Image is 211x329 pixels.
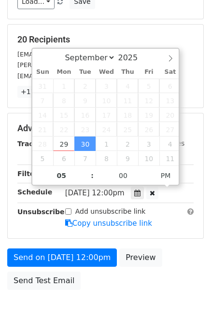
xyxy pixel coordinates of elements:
h5: 20 Recipients [17,34,194,45]
strong: Tracking [17,140,50,148]
span: September 29, 2025 [53,137,74,151]
span: October 8, 2025 [96,151,117,165]
span: September 28, 2025 [32,137,54,151]
iframe: Chat Widget [163,283,211,329]
strong: Schedule [17,188,52,196]
span: Thu [117,69,138,75]
input: Year [115,53,150,62]
span: September 12, 2025 [138,93,159,108]
span: September 24, 2025 [96,122,117,137]
span: October 1, 2025 [96,137,117,151]
span: Sat [159,69,181,75]
span: September 5, 2025 [138,79,159,93]
span: [DATE] 12:00pm [65,189,125,197]
span: : [91,166,94,185]
span: September 19, 2025 [138,108,159,122]
span: September 15, 2025 [53,108,74,122]
a: Send Test Email [7,272,81,290]
small: [PERSON_NAME][EMAIL_ADDRESS][DOMAIN_NAME] [17,61,176,69]
span: Tue [74,69,96,75]
span: September 25, 2025 [117,122,138,137]
span: September 10, 2025 [96,93,117,108]
span: Sun [32,69,54,75]
span: September 4, 2025 [117,79,138,93]
span: October 5, 2025 [32,151,54,165]
span: September 11, 2025 [117,93,138,108]
small: [EMAIL_ADDRESS][DOMAIN_NAME] [17,72,125,80]
span: September 17, 2025 [96,108,117,122]
span: October 3, 2025 [138,137,159,151]
a: +17 more [17,86,58,98]
span: October 2, 2025 [117,137,138,151]
h5: Advanced [17,123,194,134]
span: September 13, 2025 [159,93,181,108]
input: Minute [94,166,153,185]
span: Click to toggle [153,166,179,185]
a: Preview [119,248,162,267]
span: September 1, 2025 [53,79,74,93]
a: Send on [DATE] 12:00pm [7,248,117,267]
span: Mon [53,69,74,75]
span: September 6, 2025 [159,79,181,93]
span: September 27, 2025 [159,122,181,137]
span: September 8, 2025 [53,93,74,108]
span: September 18, 2025 [117,108,138,122]
strong: Filters [17,170,42,178]
span: September 26, 2025 [138,122,159,137]
span: October 7, 2025 [74,151,96,165]
span: Fri [138,69,159,75]
a: Copy unsubscribe link [65,219,152,228]
span: September 3, 2025 [96,79,117,93]
span: Wed [96,69,117,75]
span: October 9, 2025 [117,151,138,165]
span: September 14, 2025 [32,108,54,122]
span: September 21, 2025 [32,122,54,137]
span: September 30, 2025 [74,137,96,151]
span: September 7, 2025 [32,93,54,108]
span: September 22, 2025 [53,122,74,137]
span: October 10, 2025 [138,151,159,165]
span: September 23, 2025 [74,122,96,137]
span: September 16, 2025 [74,108,96,122]
span: October 6, 2025 [53,151,74,165]
span: September 20, 2025 [159,108,181,122]
strong: Unsubscribe [17,208,65,216]
span: August 31, 2025 [32,79,54,93]
span: September 2, 2025 [74,79,96,93]
label: Add unsubscribe link [75,206,146,217]
span: September 9, 2025 [74,93,96,108]
span: October 11, 2025 [159,151,181,165]
input: Hour [32,166,91,185]
span: October 4, 2025 [159,137,181,151]
small: [EMAIL_ADDRESS][DOMAIN_NAME] [17,51,125,58]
